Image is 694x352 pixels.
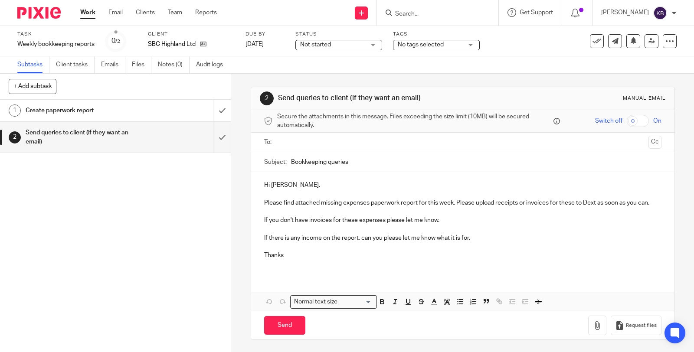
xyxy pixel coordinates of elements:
[264,251,661,260] p: Thanks
[300,42,331,48] span: Not started
[653,117,661,125] span: On
[9,104,21,117] div: 1
[292,297,340,306] span: Normal text size
[148,40,196,49] p: SBC Highland Ltd
[623,95,666,102] div: Manual email
[158,56,190,73] a: Notes (0)
[260,91,274,105] div: 2
[277,112,551,130] span: Secure the attachments in this message. Files exceeding the size limit (10MB) will be secured aut...
[17,7,61,19] img: Pixie
[601,8,649,17] p: [PERSON_NAME]
[264,138,274,147] label: To:
[653,6,667,20] img: svg%3E
[101,56,125,73] a: Emails
[80,8,95,17] a: Work
[17,56,49,73] a: Subtasks
[136,8,155,17] a: Clients
[398,42,444,48] span: No tags selected
[595,117,622,125] span: Switch off
[278,94,481,103] h1: Send queries to client (if they want an email)
[108,8,123,17] a: Email
[264,216,661,225] p: If you don't have invoices for these expenses please let me know.
[393,31,480,38] label: Tags
[246,41,264,47] span: [DATE]
[246,31,285,38] label: Due by
[394,10,472,18] input: Search
[196,56,229,73] a: Audit logs
[264,234,661,242] p: If there is any income on the report, can you please let me know what it is for.
[17,40,95,49] div: Weekly bookkeeping reports
[168,8,182,17] a: Team
[648,136,661,149] button: Cc
[264,181,661,189] p: Hi [PERSON_NAME],
[264,199,661,207] p: Please find attached missing expenses paperwork report for this week. Please upload receipts or i...
[9,131,21,143] div: 2
[611,316,661,335] button: Request files
[626,322,657,329] span: Request files
[9,79,56,94] button: + Add subtask
[295,31,382,38] label: Status
[290,295,377,309] div: Search for option
[56,56,95,73] a: Client tasks
[26,104,145,117] h1: Create paperwork report
[26,126,145,148] h1: Send queries to client (if they want an email)
[115,39,120,44] small: /2
[17,31,95,38] label: Task
[264,158,287,166] label: Subject:
[148,31,235,38] label: Client
[111,36,120,46] div: 0
[195,8,217,17] a: Reports
[264,316,305,335] input: Send
[340,297,372,306] input: Search for option
[520,10,553,16] span: Get Support
[132,56,151,73] a: Files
